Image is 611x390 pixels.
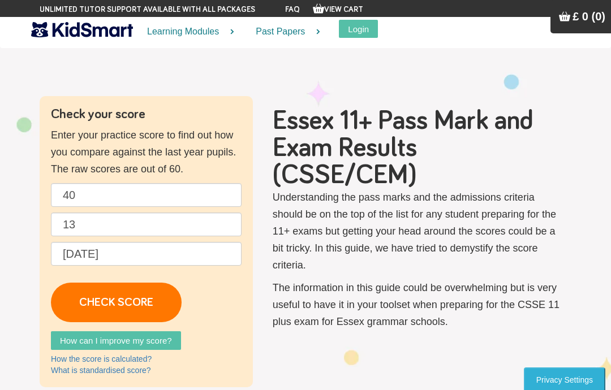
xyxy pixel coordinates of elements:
[313,6,363,14] a: View Cart
[273,279,560,330] p: The information in this guide could be overwhelming but is very useful to have it in your toolset...
[339,20,378,38] button: Login
[51,366,151,375] a: What is standardised score?
[51,242,242,266] input: Date of birth (d/m/y) e.g. 27/12/2007
[285,6,300,14] a: FAQ
[573,10,605,23] span: £ 0 (0)
[51,127,242,177] p: Enter your practice score to find out how you compare against the last year pupils. The raw score...
[313,3,324,14] img: Your items in the shopping basket
[51,354,152,363] a: How the score is calculated?
[51,331,181,350] a: How can I improve my score?
[559,11,570,22] img: Your items in the shopping basket
[51,107,242,121] h4: Check your score
[133,17,242,47] a: Learning Modules
[51,283,182,322] a: CHECK SCORE
[273,107,560,189] h1: Essex 11+ Pass Mark and Exam Results (CSSE/CEM)
[31,20,133,40] img: KidSmart logo
[273,189,560,274] p: Understanding the pass marks and the admissions criteria should be on the top of the list for any...
[51,183,242,207] input: English raw score
[51,213,242,236] input: Maths raw score
[40,4,255,15] span: Unlimited tutor support available with all packages
[242,17,328,47] a: Past Papers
